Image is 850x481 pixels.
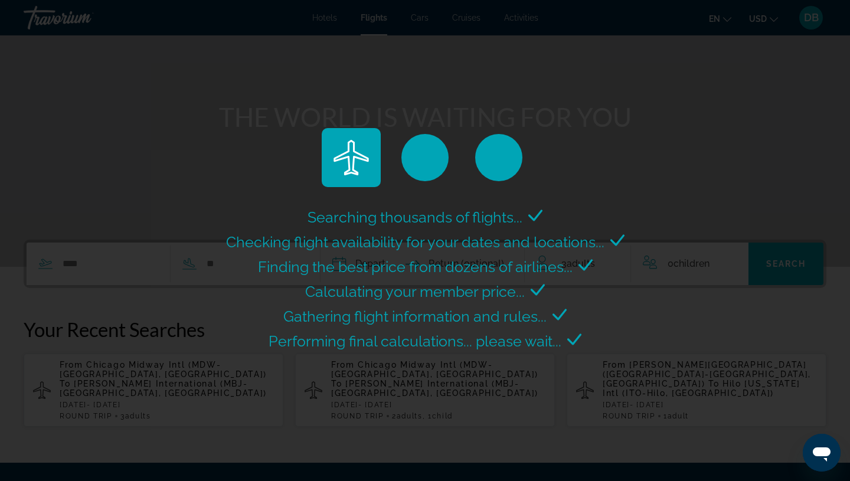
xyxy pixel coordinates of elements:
[308,208,522,226] span: Searching thousands of flights...
[803,434,841,472] iframe: Button to launch messaging window
[305,283,525,300] span: Calculating your member price...
[258,258,573,276] span: Finding the best price from dozens of airlines...
[226,233,604,251] span: Checking flight availability for your dates and locations...
[269,332,561,350] span: Performing final calculations... please wait...
[283,307,547,325] span: Gathering flight information and rules...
